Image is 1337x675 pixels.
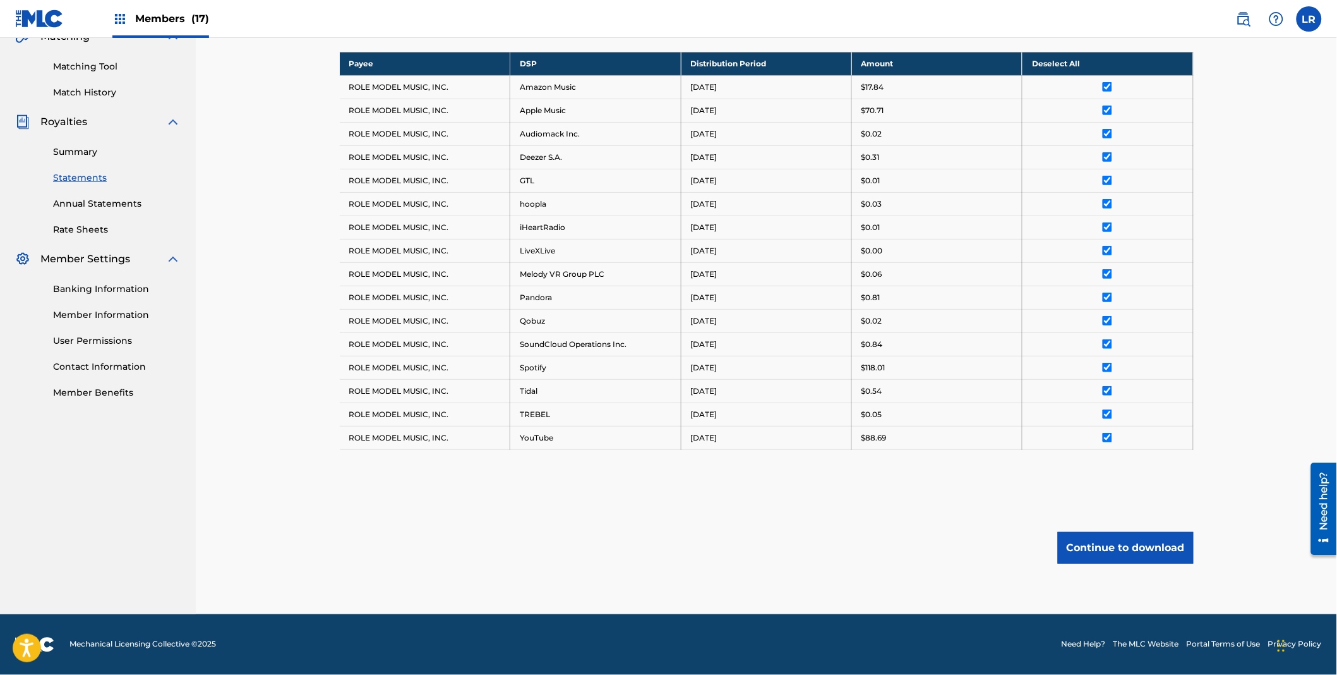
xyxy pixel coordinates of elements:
[510,99,681,122] td: Apple Music
[1231,6,1256,32] a: Public Search
[510,216,681,239] td: iHeartRadio
[53,283,181,296] a: Banking Information
[165,252,181,267] img: expand
[1113,639,1179,650] a: The MLC Website
[40,114,87,130] span: Royalties
[53,334,181,348] a: User Permissions
[510,356,681,379] td: Spotify
[861,245,883,257] p: $0.00
[53,171,181,185] a: Statements
[861,105,884,116] p: $70.71
[510,379,681,403] td: Tidal
[861,292,880,303] p: $0.81
[340,216,510,239] td: ROLE MODEL MUSIC, INC.
[510,75,681,99] td: Amazon Music
[861,175,880,186] p: $0.01
[340,286,510,309] td: ROLE MODEL MUSIC, INC.
[510,262,681,286] td: Melody VR Group PLC
[510,169,681,192] td: GTL
[69,639,216,650] span: Mechanical Licensing Collective © 2025
[340,99,510,122] td: ROLE MODEL MUSIC, INC.
[53,360,181,374] a: Contact Information
[340,145,510,169] td: ROLE MODEL MUSIC, INC.
[510,286,681,309] td: Pandora
[861,82,884,93] p: $17.84
[681,52,851,75] th: Distribution Period
[1269,11,1284,27] img: help
[861,432,887,444] p: $88.69
[340,403,510,426] td: ROLE MODEL MUSIC, INC.
[681,262,851,286] td: [DATE]
[340,52,510,75] th: Payee
[861,152,880,163] p: $0.31
[112,11,128,27] img: Top Rightsholders
[40,252,130,267] span: Member Settings
[1058,532,1194,564] button: Continue to download
[135,11,209,26] span: Members
[340,356,510,379] td: ROLE MODEL MUSIC, INC.
[681,192,851,216] td: [DATE]
[861,222,880,233] p: $0.01
[340,75,510,99] td: ROLE MODEL MUSIC, INC.
[510,309,681,332] td: Qobuz
[510,145,681,169] td: Deezer S.A.
[53,308,181,322] a: Member Information
[861,339,883,350] p: $0.84
[681,75,851,99] td: [DATE]
[510,122,681,145] td: Audiomack Inc.
[510,52,681,75] th: DSP
[510,192,681,216] td: hoopla
[681,145,851,169] td: [DATE]
[340,122,510,145] td: ROLE MODEL MUSIC, INC.
[861,315,882,327] p: $0.02
[681,169,851,192] td: [DATE]
[15,9,64,28] img: MLC Logo
[861,362,885,374] p: $118.01
[681,403,851,426] td: [DATE]
[681,332,851,356] td: [DATE]
[15,252,30,267] img: Member Settings
[15,637,54,652] img: logo
[340,169,510,192] td: ROLE MODEL MUSIC, INC.
[681,426,851,449] td: [DATE]
[861,198,882,210] p: $0.03
[1264,6,1289,32] div: Help
[165,114,181,130] img: expand
[1274,614,1337,675] iframe: Chat Widget
[510,426,681,449] td: YouTube
[861,128,882,140] p: $0.02
[53,223,181,236] a: Rate Sheets
[340,379,510,403] td: ROLE MODEL MUSIC, INC.
[861,409,882,420] p: $0.05
[681,309,851,332] td: [DATE]
[851,52,1022,75] th: Amount
[15,114,30,130] img: Royalties
[681,356,851,379] td: [DATE]
[1278,627,1285,665] div: Drag
[681,122,851,145] td: [DATE]
[53,60,181,73] a: Matching Tool
[340,426,510,449] td: ROLE MODEL MUSIC, INC.
[340,309,510,332] td: ROLE MODEL MUSIC, INC.
[191,13,209,25] span: (17)
[53,386,181,399] a: Member Benefits
[53,145,181,159] a: Summary
[340,239,510,262] td: ROLE MODEL MUSIC, INC.
[340,262,510,286] td: ROLE MODEL MUSIC, INC.
[53,86,181,99] a: Match History
[681,286,851,309] td: [DATE]
[681,379,851,403] td: [DATE]
[510,332,681,356] td: SoundCloud Operations Inc.
[53,197,181,210] a: Annual Statements
[1062,639,1106,650] a: Need Help?
[1236,11,1251,27] img: search
[681,99,851,122] td: [DATE]
[1302,458,1337,560] iframe: Resource Center
[861,269,882,280] p: $0.06
[1268,639,1322,650] a: Privacy Policy
[340,192,510,216] td: ROLE MODEL MUSIC, INC.
[340,332,510,356] td: ROLE MODEL MUSIC, INC.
